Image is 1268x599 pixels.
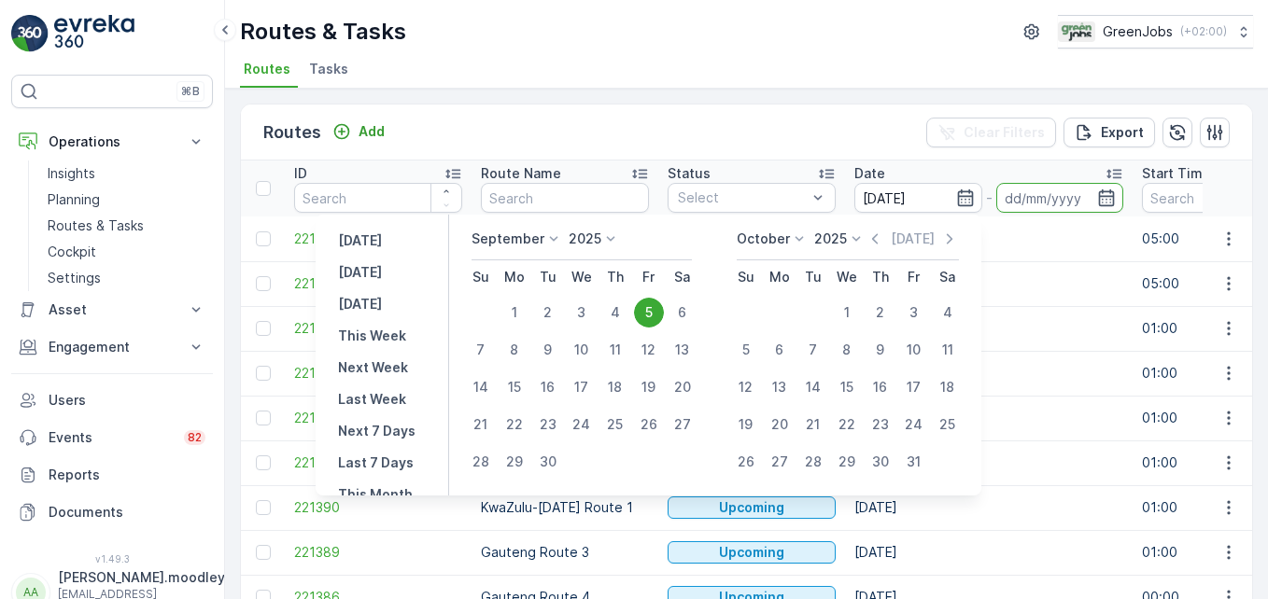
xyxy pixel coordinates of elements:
[1101,123,1144,142] p: Export
[731,447,761,477] div: 26
[294,409,462,427] a: 221392
[40,213,213,239] a: Routes & Tasks
[931,260,965,294] th: Saturday
[798,372,828,402] div: 14
[1103,22,1173,41] p: GreenJobs
[256,411,271,425] div: Toggle Row Selected
[338,453,414,472] p: Last 7 Days
[309,60,348,78] span: Tasks
[11,553,213,564] span: v 1.49.3
[832,372,862,402] div: 15
[634,372,664,402] div: 19
[472,230,544,248] p: September
[668,496,836,519] button: Upcoming
[832,298,862,327] div: 1
[40,187,213,213] a: Planning
[533,447,563,477] div: 30
[533,298,563,327] div: 2
[832,335,862,365] div: 8
[49,300,176,319] p: Asset
[331,325,414,347] button: This Week
[569,230,601,248] p: 2025
[1058,21,1095,42] img: Green_Jobs_Logo.png
[294,274,462,293] a: 221480
[798,335,828,365] div: 7
[11,456,213,494] a: Reports
[899,372,929,402] div: 17
[986,187,993,209] p: -
[634,410,664,439] div: 26
[765,447,795,477] div: 27
[500,410,529,439] div: 22
[832,410,862,439] div: 22
[11,291,213,328] button: Asset
[263,119,321,146] p: Routes
[899,410,929,439] div: 24
[798,447,828,477] div: 28
[763,260,796,294] th: Monday
[832,447,862,477] div: 29
[338,485,413,504] p: This Month
[294,230,462,248] a: 221481
[1142,164,1211,183] p: Start Time
[338,231,382,250] p: [DATE]
[338,327,406,345] p: This Week
[830,260,864,294] th: Wednesday
[731,372,761,402] div: 12
[632,260,666,294] th: Friday
[498,260,531,294] th: Monday
[567,298,597,327] div: 3
[678,188,807,207] p: Select
[294,453,462,472] span: 221391
[926,118,1056,147] button: Clear Filters
[600,372,630,402] div: 18
[668,335,697,365] div: 13
[866,298,895,327] div: 2
[472,530,658,575] td: Gauteng Route 3
[1180,24,1227,39] p: ( +02:00 )
[500,298,529,327] div: 1
[668,410,697,439] div: 27
[845,306,1133,351] td: [DATE]
[48,190,100,209] p: Planning
[359,122,385,141] p: Add
[481,183,649,213] input: Search
[533,410,563,439] div: 23
[256,321,271,336] div: Toggle Row Selected
[866,447,895,477] div: 30
[256,455,271,470] div: Toggle Row Selected
[1058,15,1253,49] button: GreenJobs(+02:00)
[933,372,963,402] div: 18
[854,164,885,183] p: Date
[765,335,795,365] div: 6
[54,15,134,52] img: logo_light-DOdMpM7g.png
[737,230,790,248] p: October
[899,298,929,327] div: 3
[49,132,176,151] p: Operations
[11,382,213,419] a: Users
[40,160,213,187] a: Insights
[719,543,784,562] p: Upcoming
[864,260,897,294] th: Thursday
[294,164,307,183] p: ID
[294,498,462,517] a: 221390
[294,543,462,562] a: 221389
[256,366,271,381] div: Toggle Row Selected
[331,452,421,474] button: Last 7 Days
[899,447,929,477] div: 31
[567,335,597,365] div: 10
[331,420,423,442] button: Next 7 Days
[531,260,565,294] th: Tuesday
[331,388,414,411] button: Last Week
[599,260,632,294] th: Thursday
[294,364,462,383] a: 221393
[854,183,982,213] input: dd/mm/yyyy
[845,396,1133,440] td: [DATE]
[796,260,830,294] th: Tuesday
[256,231,271,246] div: Toggle Row Selected
[600,335,630,365] div: 11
